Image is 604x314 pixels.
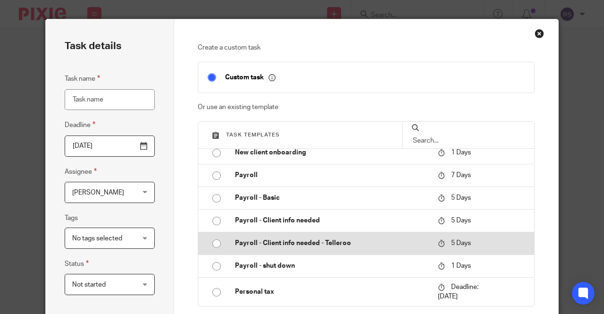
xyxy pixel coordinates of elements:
span: Deadline: [DATE] [438,284,478,300]
p: Create a custom task [198,43,535,52]
span: Task templates [226,132,280,137]
p: Personal tax [235,287,429,297]
input: Pick a date [65,136,155,157]
span: 7 Days [451,172,471,178]
span: 1 Days [451,149,471,156]
span: Not started [72,281,106,288]
p: Payroll - Client info needed [235,216,429,225]
span: 5 Days [451,195,471,201]
label: Deadline [65,119,95,130]
p: Payroll - Client info needed - Telleroo [235,238,429,248]
span: 5 Days [451,217,471,224]
span: 5 Days [451,240,471,246]
p: New client onboarding [235,148,429,157]
label: Status [65,258,89,269]
label: Task name [65,73,100,84]
span: 1 Days [451,263,471,269]
label: Tags [65,213,78,223]
p: Payroll - shut down [235,261,429,271]
p: Custom task [225,73,276,82]
div: Close this dialog window [535,29,544,38]
h2: Task details [65,38,121,54]
span: [PERSON_NAME] [72,189,124,196]
p: Or use an existing template [198,102,535,112]
p: Payroll - Basic [235,193,429,203]
input: Search... [412,136,525,146]
span: No tags selected [72,235,122,242]
input: Task name [65,89,155,110]
label: Assignee [65,166,97,177]
p: Payroll [235,170,429,180]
